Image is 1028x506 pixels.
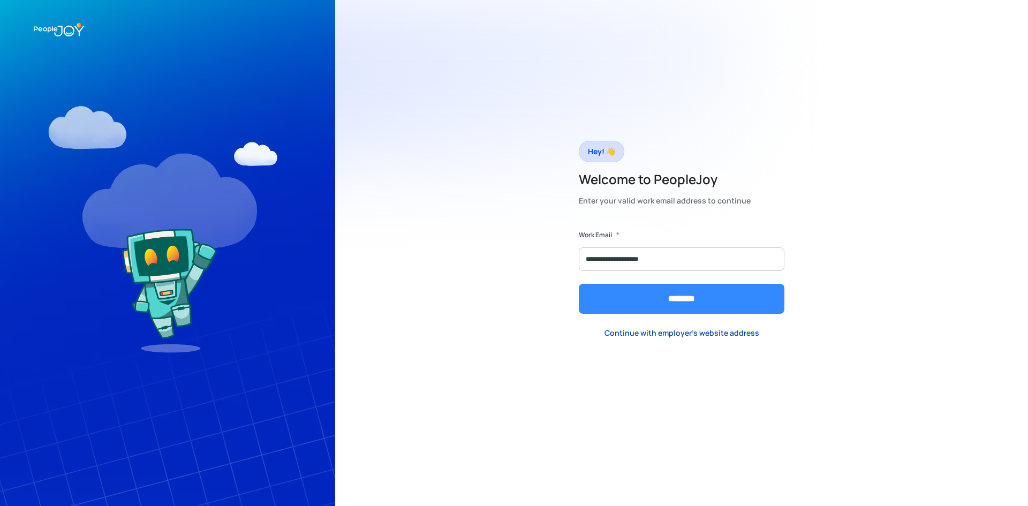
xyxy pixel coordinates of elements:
[588,144,615,159] div: Hey! 👋
[579,193,751,208] div: Enter your valid work email address to continue
[604,328,759,338] div: Continue with employer's website address
[579,230,784,314] form: Form
[579,171,751,188] h2: Welcome to PeopleJoy
[596,322,768,344] a: Continue with employer's website address
[579,230,612,240] label: Work Email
